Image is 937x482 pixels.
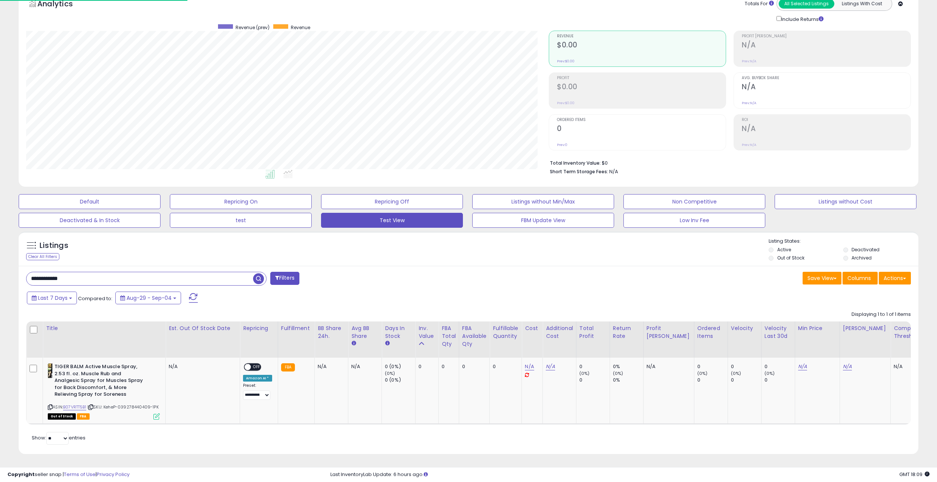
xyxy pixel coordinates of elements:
[236,24,270,31] span: Revenue (prev)
[847,274,871,282] span: Columns
[442,324,456,348] div: FBA Total Qty
[731,324,758,332] div: Velocity
[742,34,910,38] span: Profit [PERSON_NAME]
[852,255,872,261] label: Archived
[742,118,910,122] span: ROI
[742,143,756,147] small: Prev: N/A
[731,370,741,376] small: (0%)
[418,363,433,370] div: 0
[557,124,726,134] h2: 0
[385,363,415,370] div: 0 (0%)
[769,238,918,245] p: Listing States:
[243,324,275,332] div: Repricing
[557,118,726,122] span: Ordered Items
[493,363,516,370] div: 0
[697,324,725,340] div: Ordered Items
[19,194,161,209] button: Default
[623,213,765,228] button: Low Inv Fee
[418,324,435,340] div: Inv. value
[557,34,726,38] span: Revenue
[550,168,608,175] b: Short Term Storage Fees:
[609,168,618,175] span: N/A
[321,213,463,228] button: Test View
[546,363,555,370] a: N/A
[843,324,887,332] div: [PERSON_NAME]
[169,363,234,370] p: N/A
[546,324,573,340] div: Additional Cost
[169,324,237,332] div: Est. Out Of Stock Date
[243,383,272,400] div: Preset:
[78,295,112,302] span: Compared to:
[742,59,756,63] small: Prev: N/A
[472,213,614,228] button: FBM Update View
[557,83,726,93] h2: $0.00
[613,377,643,383] div: 0%
[351,363,376,370] div: N/A
[852,246,880,253] label: Deactivated
[38,294,68,302] span: Last 7 Days
[385,370,395,376] small: (0%)
[803,272,841,284] button: Save View
[63,404,86,410] a: B07VRTT5B1
[894,324,932,340] div: Comp. Price Threshold
[127,294,172,302] span: Aug-29 - Sep-04
[777,255,804,261] label: Out of Stock
[798,363,807,370] a: N/A
[742,101,756,105] small: Prev: N/A
[579,377,610,383] div: 0
[777,246,791,253] label: Active
[579,370,590,376] small: (0%)
[243,375,272,382] div: Amazon AI *
[697,377,728,383] div: 0
[321,194,463,209] button: Repricing Off
[48,363,160,419] div: ASIN:
[7,471,130,478] div: seller snap | |
[19,213,161,228] button: Deactivated & In Stock
[731,377,761,383] div: 0
[775,194,916,209] button: Listings without Cost
[64,471,96,478] a: Terms of Use
[557,76,726,80] span: Profit
[7,471,35,478] strong: Copyright
[798,324,837,332] div: Min Price
[852,311,911,318] div: Displaying 1 to 1 of 1 items
[77,413,90,420] span: FBA
[550,160,601,166] b: Total Inventory Value:
[623,194,765,209] button: Non Competitive
[115,292,181,304] button: Aug-29 - Sep-04
[731,363,761,370] div: 0
[318,324,345,340] div: BB Share 24h.
[251,364,263,370] span: OFF
[48,413,76,420] span: All listings that are currently out of stock and unavailable for purchase on Amazon
[765,324,792,340] div: Velocity Last 30d
[647,363,688,370] div: N/A
[442,363,453,370] div: 0
[40,240,68,251] h5: Listings
[318,363,342,370] div: N/A
[697,363,728,370] div: 0
[291,24,310,31] span: Revenue
[385,377,415,383] div: 0 (0%)
[270,272,299,285] button: Filters
[765,377,795,383] div: 0
[579,324,607,340] div: Total Profit
[281,363,295,371] small: FBA
[557,143,567,147] small: Prev: 0
[647,324,691,340] div: Profit [PERSON_NAME]
[613,370,623,376] small: (0%)
[48,363,53,378] img: 418nJCqL8PL._SL40_.jpg
[385,340,389,347] small: Days In Stock.
[894,363,930,370] div: N/A
[525,324,539,332] div: Cost
[462,363,484,370] div: 0
[742,124,910,134] h2: N/A
[765,370,775,376] small: (0%)
[27,292,77,304] button: Last 7 Days
[462,324,486,348] div: FBA Available Qty
[87,404,159,410] span: | SKU: KeheP-039278440409-1PK
[32,434,85,441] span: Show: entries
[843,363,852,370] a: N/A
[351,324,379,340] div: Avg BB Share
[385,324,412,340] div: Days In Stock
[745,0,774,7] div: Totals For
